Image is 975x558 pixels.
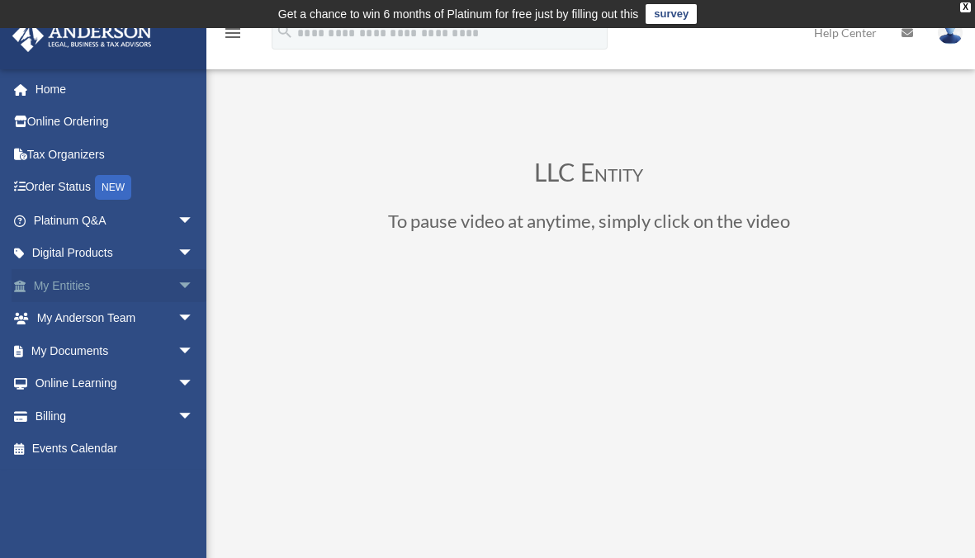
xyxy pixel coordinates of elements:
img: Anderson Advisors Platinum Portal [7,20,157,52]
span: arrow_drop_down [177,237,211,271]
a: Billingarrow_drop_down [12,400,219,433]
a: My Documentsarrow_drop_down [12,334,219,367]
a: Order StatusNEW [12,171,219,205]
span: arrow_drop_down [177,269,211,303]
span: arrow_drop_down [177,367,211,401]
a: My Entitiesarrow_drop_down [12,269,219,302]
span: arrow_drop_down [177,204,211,238]
span: arrow_drop_down [177,302,211,336]
h3: To pause video at anytime, simply click on the video [223,212,954,239]
a: Online Learningarrow_drop_down [12,367,219,400]
div: close [960,2,971,12]
i: search [276,22,294,40]
a: Digital Productsarrow_drop_down [12,237,219,270]
a: Platinum Q&Aarrow_drop_down [12,204,219,237]
i: menu [223,23,243,43]
a: Tax Organizers [12,138,219,171]
a: survey [646,4,697,24]
a: menu [223,29,243,43]
a: Online Ordering [12,106,219,139]
a: Events Calendar [12,433,219,466]
a: My Anderson Teamarrow_drop_down [12,302,219,335]
h3: LLC Entity [223,159,954,192]
a: Home [12,73,219,106]
div: NEW [95,175,131,200]
img: User Pic [938,21,963,45]
span: arrow_drop_down [177,400,211,433]
div: Get a chance to win 6 months of Platinum for free just by filling out this [278,4,639,24]
span: arrow_drop_down [177,334,211,368]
